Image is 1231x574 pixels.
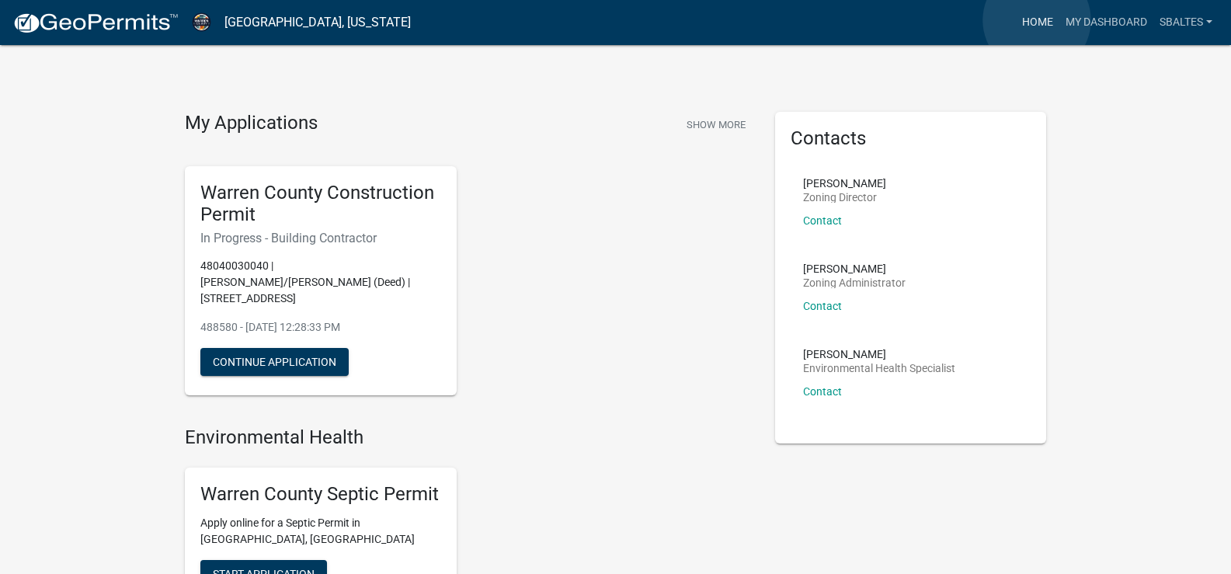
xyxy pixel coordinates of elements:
p: Zoning Administrator [803,277,906,288]
h5: Contacts [791,127,1031,150]
p: [PERSON_NAME] [803,263,906,274]
a: [GEOGRAPHIC_DATA], [US_STATE] [224,9,411,36]
p: Zoning Director [803,192,886,203]
h5: Warren County Septic Permit [200,483,441,506]
p: Apply online for a Septic Permit in [GEOGRAPHIC_DATA], [GEOGRAPHIC_DATA] [200,515,441,548]
h4: Environmental Health [185,426,752,449]
a: My Dashboard [1059,8,1153,37]
h6: In Progress - Building Contractor [200,231,441,245]
a: Contact [803,214,842,227]
p: [PERSON_NAME] [803,349,955,360]
a: Contact [803,300,842,312]
button: Show More [680,112,752,137]
img: Warren County, Iowa [191,12,212,33]
p: Environmental Health Specialist [803,363,955,374]
button: Continue Application [200,348,349,376]
a: Home [1016,8,1059,37]
p: 48040030040 | [PERSON_NAME]/[PERSON_NAME] (Deed) | [STREET_ADDRESS] [200,258,441,307]
p: 488580 - [DATE] 12:28:33 PM [200,319,441,336]
p: [PERSON_NAME] [803,178,886,189]
h5: Warren County Construction Permit [200,182,441,227]
h4: My Applications [185,112,318,135]
a: Contact [803,385,842,398]
a: sbaltes [1153,8,1219,37]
